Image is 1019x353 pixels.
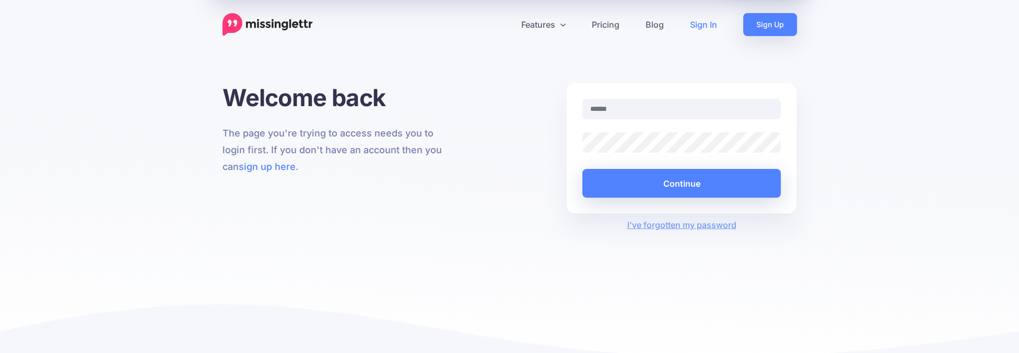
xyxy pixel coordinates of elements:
a: sign up here [239,161,296,172]
h1: Welcome back [222,83,453,112]
a: Features [508,13,579,36]
a: Sign Up [743,13,797,36]
a: I've forgotten my password [627,220,736,230]
button: Continue [582,169,781,198]
a: Pricing [579,13,633,36]
a: Sign In [677,13,730,36]
p: The page you're trying to access needs you to login first. If you don't have an account then you ... [222,125,453,175]
a: Blog [633,13,677,36]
